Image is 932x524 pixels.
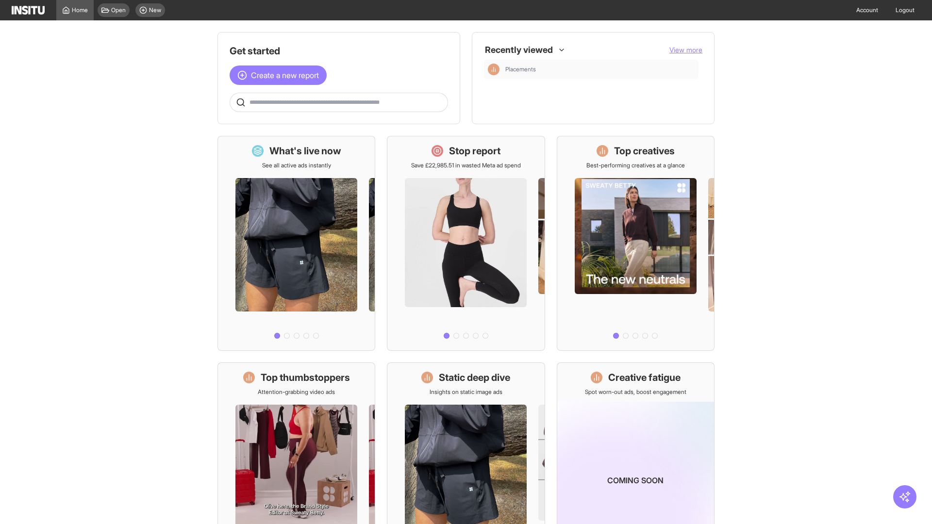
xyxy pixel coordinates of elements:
[449,144,500,158] h1: Stop report
[505,65,536,73] span: Placements
[230,44,448,58] h1: Get started
[411,162,521,169] p: Save £22,985.51 in wasted Meta ad spend
[669,46,702,54] span: View more
[488,64,499,75] div: Insights
[586,162,685,169] p: Best-performing creatives at a glance
[505,65,695,73] span: Placements
[387,136,545,351] a: Stop reportSave £22,985.51 in wasted Meta ad spend
[12,6,45,15] img: Logo
[251,69,319,81] span: Create a new report
[261,371,350,384] h1: Top thumbstoppers
[557,136,715,351] a: Top creativesBest-performing creatives at a glance
[669,45,702,55] button: View more
[614,144,675,158] h1: Top creatives
[111,6,126,14] span: Open
[258,388,335,396] p: Attention-grabbing video ads
[430,388,502,396] p: Insights on static image ads
[230,65,327,85] button: Create a new report
[217,136,375,351] a: What's live nowSee all active ads instantly
[149,6,161,14] span: New
[269,144,341,158] h1: What's live now
[262,162,331,169] p: See all active ads instantly
[72,6,88,14] span: Home
[439,371,510,384] h1: Static deep dive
